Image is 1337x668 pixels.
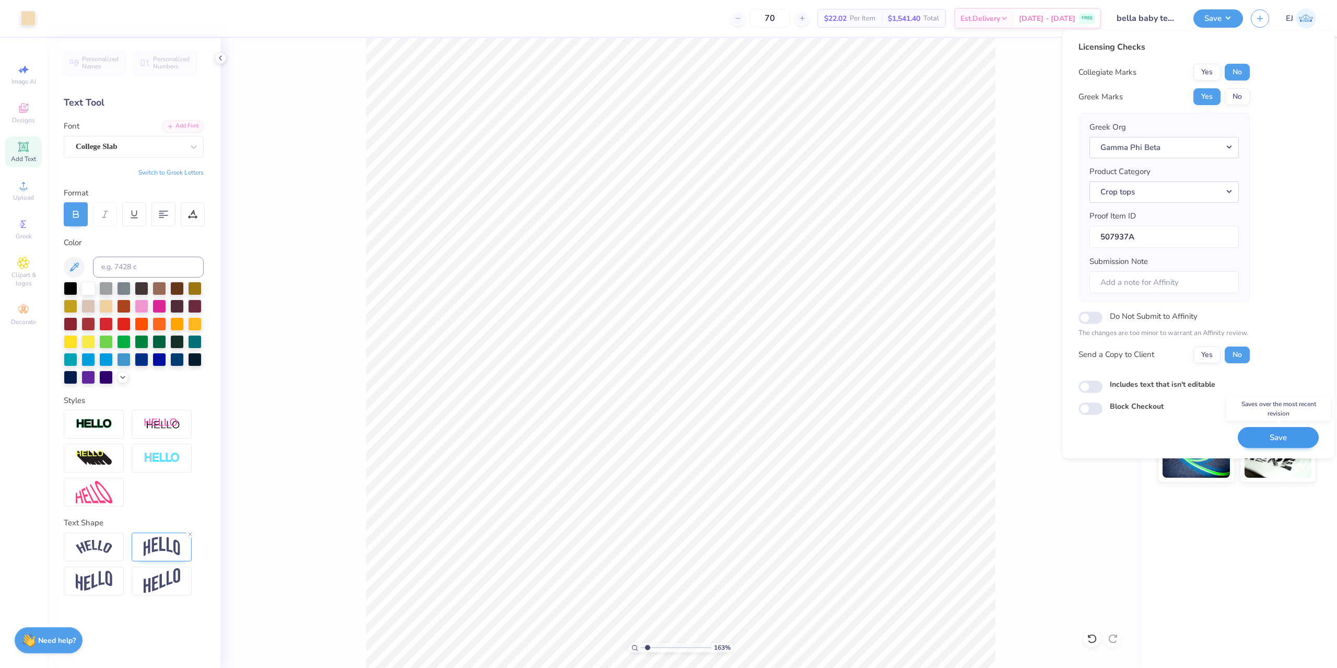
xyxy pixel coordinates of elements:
img: Negative Space [144,452,180,464]
img: Edgardo Jr [1296,8,1316,29]
div: Color [64,237,204,249]
button: Yes [1193,88,1221,105]
div: Add Font [162,120,204,132]
button: Yes [1193,64,1221,80]
span: Decorate [11,318,36,326]
span: Per Item [850,13,875,24]
img: Free Distort [76,481,112,503]
span: Designs [12,116,35,124]
span: 163 % [714,643,731,652]
button: No [1225,347,1250,363]
label: Includes text that isn't editable [1110,379,1215,390]
img: Flag [76,571,112,591]
p: The changes are too minor to warrant an Affinity review. [1078,328,1250,339]
button: Save [1193,9,1243,28]
img: Shadow [144,418,180,431]
span: EJ [1286,13,1293,25]
button: No [1225,88,1250,105]
span: Clipart & logos [5,271,42,287]
label: Submission Note [1089,256,1148,268]
span: Image AI [11,77,36,86]
span: Greek [16,232,32,240]
button: Gamma Phi Beta [1089,137,1239,158]
img: Rise [144,568,180,594]
img: Arch [144,537,180,557]
div: Greek Marks [1078,91,1123,103]
input: e.g. 7428 c [93,257,204,278]
label: Proof Item ID [1089,210,1136,222]
button: No [1225,64,1250,80]
strong: Need help? [38,636,76,646]
label: Block Checkout [1110,401,1164,412]
span: $22.02 [824,13,847,24]
span: Upload [13,193,34,202]
img: Stroke [76,418,112,430]
img: Arc [76,540,112,554]
span: Est. Delivery [960,13,1000,24]
span: Personalized Names [82,55,119,70]
div: Styles [64,395,204,407]
label: Product Category [1089,166,1151,178]
div: Send a Copy to Client [1078,349,1154,361]
span: FREE [1082,15,1093,22]
label: Font [64,120,79,132]
div: Collegiate Marks [1078,66,1136,78]
img: 3d Illusion [76,450,112,467]
input: – – [749,9,790,28]
label: Greek Org [1089,121,1126,133]
div: Format [64,187,205,199]
label: Do Not Submit to Affinity [1110,309,1198,323]
button: Crop tops [1089,181,1239,203]
span: Personalized Numbers [153,55,190,70]
span: [DATE] - [DATE] [1019,13,1075,24]
button: Switch to Greek Letters [138,168,204,177]
input: Add a note for Affinity [1089,271,1239,294]
span: Add Text [11,155,36,163]
div: Saves over the most recent revision [1226,397,1331,421]
div: Licensing Checks [1078,41,1250,53]
button: Save [1238,427,1319,448]
a: EJ [1286,8,1316,29]
span: Total [923,13,939,24]
button: Yes [1193,347,1221,363]
div: Text Tool [64,96,204,110]
div: Text Shape [64,517,204,529]
input: Untitled Design [1109,8,1186,29]
span: $1,541.40 [888,13,920,24]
